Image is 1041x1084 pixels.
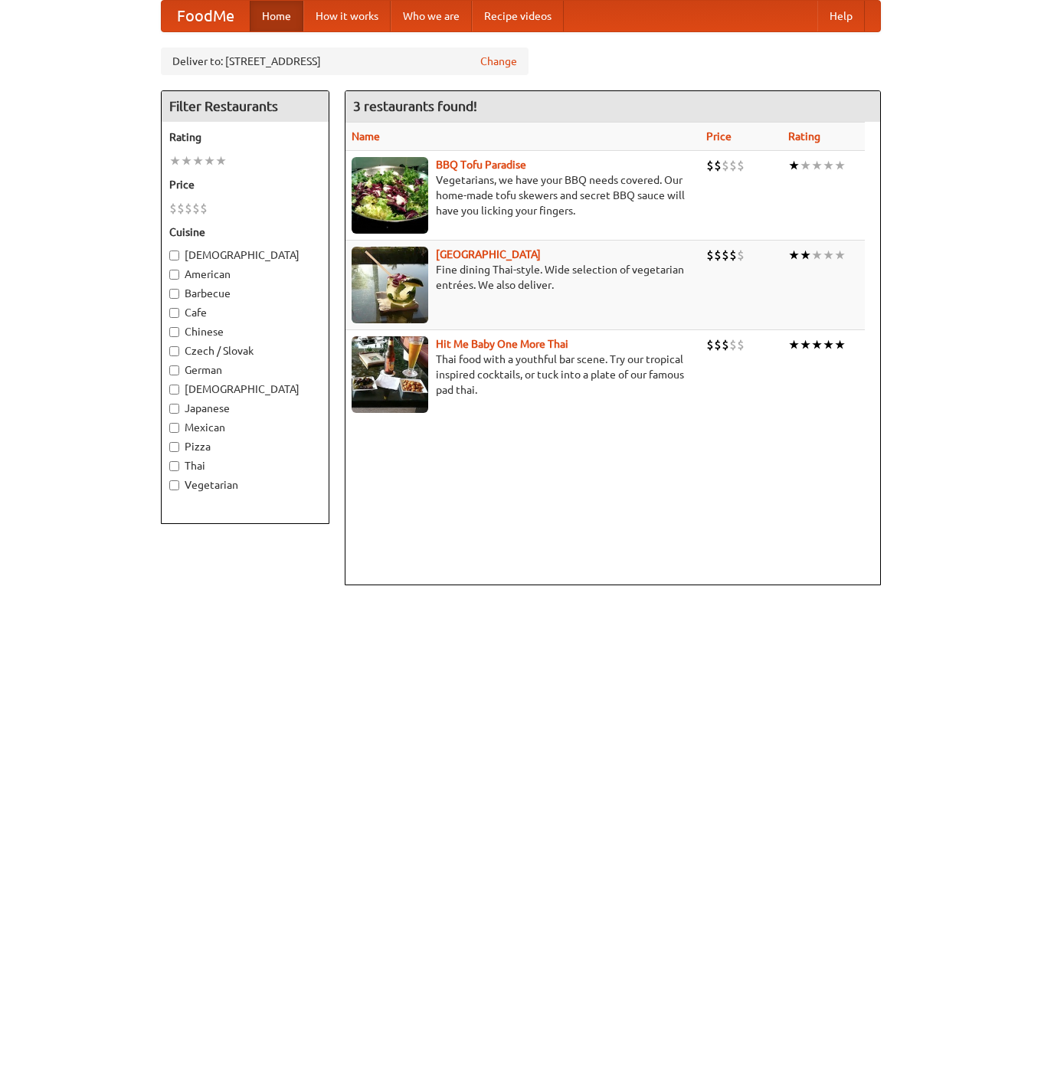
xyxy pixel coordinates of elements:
[181,152,192,169] li: ★
[169,308,179,318] input: Cafe
[436,159,526,171] a: BBQ Tofu Paradise
[169,365,179,375] input: German
[706,130,732,142] a: Price
[706,336,714,353] li: $
[436,248,541,260] a: [GEOGRAPHIC_DATA]
[823,157,834,174] li: ★
[177,200,185,217] li: $
[788,157,800,174] li: ★
[185,200,192,217] li: $
[722,247,729,264] li: $
[811,336,823,353] li: ★
[192,152,204,169] li: ★
[472,1,564,31] a: Recipe videos
[169,327,179,337] input: Chinese
[169,343,321,359] label: Czech / Slovak
[352,247,428,323] img: satay.jpg
[169,152,181,169] li: ★
[169,346,179,356] input: Czech / Slovak
[169,129,321,145] h5: Rating
[169,289,179,299] input: Barbecue
[834,336,846,353] li: ★
[169,251,179,260] input: [DEMOGRAPHIC_DATA]
[169,404,179,414] input: Japanese
[352,157,428,234] img: tofuparadise.jpg
[714,247,722,264] li: $
[169,423,179,433] input: Mexican
[811,157,823,174] li: ★
[169,362,321,378] label: German
[834,247,846,264] li: ★
[823,247,834,264] li: ★
[169,382,321,397] label: [DEMOGRAPHIC_DATA]
[737,247,745,264] li: $
[352,352,695,398] p: Thai food with a youthful bar scene. Try our tropical inspired cocktails, or tuck into a plate of...
[303,1,391,31] a: How it works
[722,157,729,174] li: $
[800,336,811,353] li: ★
[162,91,329,122] h4: Filter Restaurants
[169,270,179,280] input: American
[169,305,321,320] label: Cafe
[729,336,737,353] li: $
[817,1,865,31] a: Help
[169,442,179,452] input: Pizza
[706,247,714,264] li: $
[800,247,811,264] li: ★
[169,401,321,416] label: Japanese
[706,157,714,174] li: $
[169,420,321,435] label: Mexican
[811,247,823,264] li: ★
[352,130,380,142] a: Name
[169,480,179,490] input: Vegetarian
[722,336,729,353] li: $
[729,247,737,264] li: $
[204,152,215,169] li: ★
[169,267,321,282] label: American
[169,177,321,192] h5: Price
[714,157,722,174] li: $
[788,130,820,142] a: Rating
[436,338,568,350] a: Hit Me Baby One More Thai
[737,157,745,174] li: $
[161,47,529,75] div: Deliver to: [STREET_ADDRESS]
[250,1,303,31] a: Home
[169,224,321,240] h5: Cuisine
[169,439,321,454] label: Pizza
[169,385,179,395] input: [DEMOGRAPHIC_DATA]
[788,336,800,353] li: ★
[353,99,477,113] ng-pluralize: 3 restaurants found!
[169,477,321,493] label: Vegetarian
[737,336,745,353] li: $
[729,157,737,174] li: $
[200,200,208,217] li: $
[169,324,321,339] label: Chinese
[169,247,321,263] label: [DEMOGRAPHIC_DATA]
[352,336,428,413] img: babythai.jpg
[391,1,472,31] a: Who we are
[215,152,227,169] li: ★
[169,461,179,471] input: Thai
[352,172,695,218] p: Vegetarians, we have your BBQ needs covered. Our home-made tofu skewers and secret BBQ sauce will...
[352,262,695,293] p: Fine dining Thai-style. Wide selection of vegetarian entrées. We also deliver.
[162,1,250,31] a: FoodMe
[714,336,722,353] li: $
[169,200,177,217] li: $
[800,157,811,174] li: ★
[192,200,200,217] li: $
[834,157,846,174] li: ★
[823,336,834,353] li: ★
[169,286,321,301] label: Barbecue
[788,247,800,264] li: ★
[480,54,517,69] a: Change
[169,458,321,473] label: Thai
